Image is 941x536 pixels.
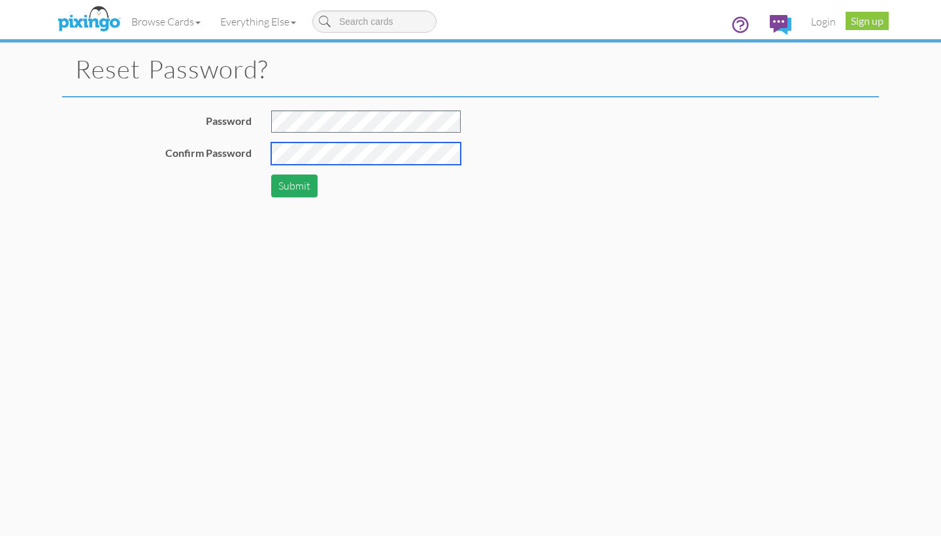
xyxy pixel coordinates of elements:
label: Password [206,114,252,129]
img: comments.svg [770,15,791,35]
a: Browse Cards [122,5,210,38]
img: pixingo logo [54,3,124,36]
a: Everything Else [210,5,306,38]
a: Sign up [846,12,889,30]
button: Submit [271,175,318,197]
label: Confirm Password [165,146,252,161]
a: Login [801,5,846,38]
input: Search cards [312,10,437,33]
h1: Reset Password? [75,56,879,83]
